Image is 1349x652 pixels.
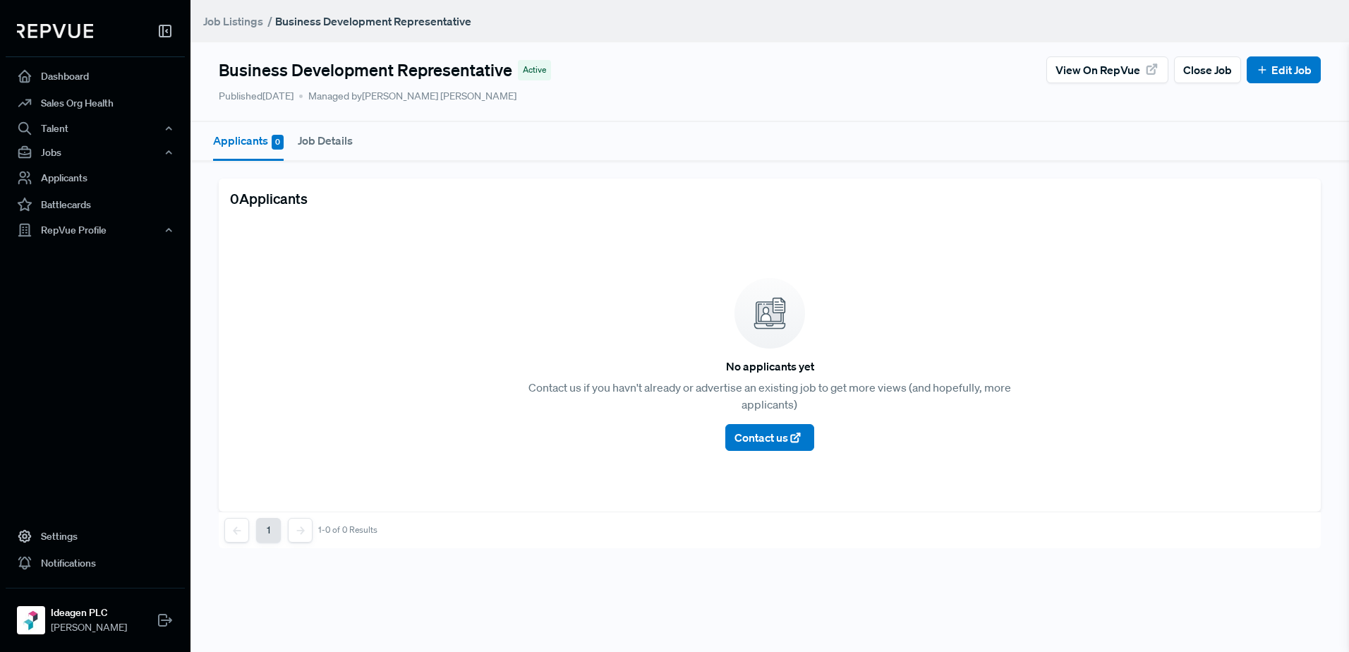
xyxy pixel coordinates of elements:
a: Edit Job [1256,61,1312,78]
div: 1-0 of 0 Results [318,525,377,535]
a: Settings [6,523,185,550]
a: Ideagen PLCIdeagen PLC[PERSON_NAME] [6,588,185,641]
a: Applicants [6,164,185,191]
button: RepVue Profile [6,218,185,242]
span: Managed by [PERSON_NAME] [PERSON_NAME] [299,89,516,104]
img: Ideagen PLC [20,609,42,632]
span: 0 [272,135,284,150]
span: Active [523,64,546,76]
a: Job Listings [203,13,263,30]
span: Contact us [734,430,788,445]
button: 1 [256,518,281,543]
a: Sales Org Health [6,90,185,116]
button: Jobs [6,140,185,164]
p: Contact us if you havn't already or advertise an existing job to get more views (and hopefully, m... [522,379,1018,413]
span: / [267,14,272,28]
button: Talent [6,116,185,140]
strong: Business Development Representative [275,14,471,28]
button: Applicants [213,122,284,161]
img: RepVue [17,24,93,38]
button: Previous [224,518,249,543]
button: Close Job [1174,56,1241,83]
a: Dashboard [6,63,185,90]
a: Battlecards [6,191,185,218]
button: View on RepVue [1046,56,1168,83]
strong: Ideagen PLC [51,605,127,620]
span: [PERSON_NAME] [51,620,127,635]
span: View on RepVue [1055,61,1140,78]
h6: No applicants yet [726,360,814,373]
button: Contact us [725,424,813,451]
button: Edit Job [1247,56,1321,83]
a: Notifications [6,550,185,576]
p: Published [DATE] [219,89,294,104]
button: Next [288,518,313,543]
h5: 0 Applicants [230,190,308,207]
h4: Business Development Representative [219,60,512,80]
span: Close Job [1183,61,1232,78]
nav: pagination [224,518,377,543]
button: Job Details [298,122,353,159]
